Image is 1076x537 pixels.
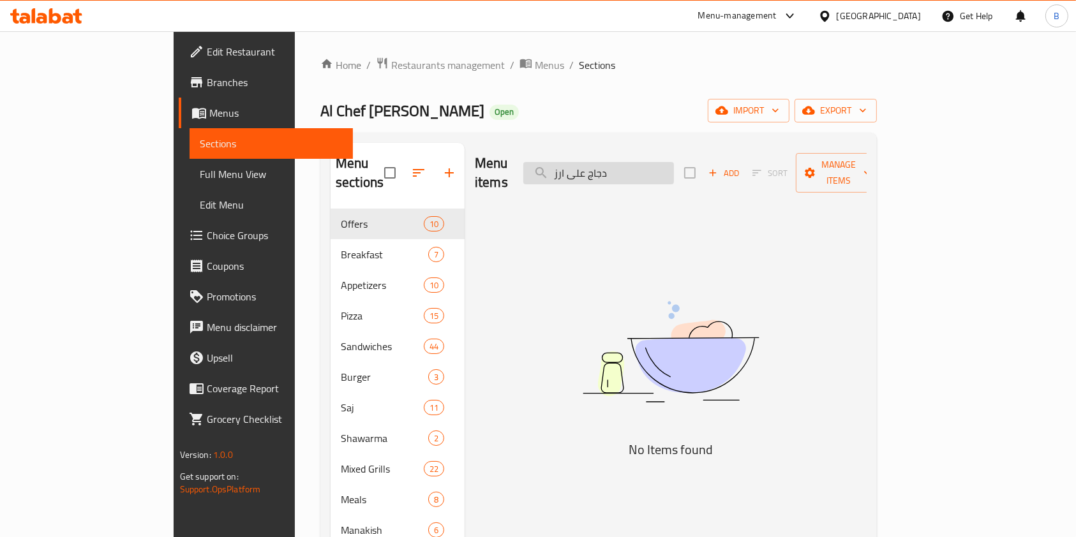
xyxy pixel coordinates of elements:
[428,430,444,446] div: items
[180,481,261,497] a: Support.OpsPlatform
[428,492,444,507] div: items
[331,362,465,392] div: Burger3
[795,99,877,122] button: export
[341,430,428,446] span: Shawarma
[806,157,871,189] span: Manage items
[320,57,877,73] nav: breadcrumb
[207,411,343,427] span: Grocery Checklist
[424,310,444,322] span: 15
[331,484,465,515] div: Meals8
[341,216,424,232] span: Offers
[429,432,444,445] span: 2
[424,308,444,323] div: items
[179,36,354,67] a: Edit Restaurant
[424,277,444,293] div: items
[341,492,428,507] span: Meals
[796,153,881,193] button: Manage items
[429,524,444,536] span: 6
[179,251,354,281] a: Coupons
[424,218,444,230] span: 10
[424,216,444,232] div: items
[209,105,343,121] span: Menus
[179,342,354,373] a: Upsell
[207,320,343,335] span: Menu disclaimer
[341,247,428,262] span: Breakfast
[718,103,779,119] span: import
[403,158,434,188] span: Sort sections
[511,267,830,436] img: dish.svg
[179,281,354,312] a: Promotions
[489,105,519,120] div: Open
[341,461,424,476] span: Mixed Grills
[207,381,343,396] span: Coverage Report
[391,57,505,73] span: Restaurants management
[744,163,796,183] span: Select section first
[331,300,465,331] div: Pizza15
[331,239,465,270] div: Breakfast7
[179,220,354,251] a: Choice Groups
[190,189,354,220] a: Edit Menu
[207,44,343,59] span: Edit Restaurant
[179,312,354,342] a: Menu disclaimer
[519,57,564,73] a: Menus
[703,163,744,183] button: Add
[708,99,789,122] button: import
[428,247,444,262] div: items
[179,404,354,434] a: Grocery Checklist
[706,166,741,180] span: Add
[703,163,744,183] span: Add item
[331,392,465,423] div: Saj11
[180,468,239,485] span: Get support on:
[805,103,867,119] span: export
[579,57,615,73] span: Sections
[424,279,444,291] span: 10
[190,159,354,189] a: Full Menu View
[207,228,343,243] span: Choice Groups
[331,270,465,300] div: Appetizers10
[180,446,211,463] span: Version:
[200,197,343,212] span: Edit Menu
[179,67,354,98] a: Branches
[569,57,574,73] li: /
[424,461,444,476] div: items
[331,453,465,484] div: Mixed Grills22
[200,166,343,182] span: Full Menu View
[207,258,343,274] span: Coupons
[320,96,484,125] span: Al Chef [PERSON_NAME]
[837,9,921,23] div: [GEOGRAPHIC_DATA]
[331,423,465,453] div: Shawarma2
[535,57,564,73] span: Menus
[336,154,384,192] h2: Menu sections
[424,463,444,475] span: 22
[341,339,424,354] span: Sandwiches
[511,439,830,460] h5: No Items found
[207,350,343,365] span: Upsell
[207,289,343,304] span: Promotions
[434,158,465,188] button: Add section
[424,341,444,353] span: 44
[179,98,354,128] a: Menus
[429,494,444,506] span: 8
[429,249,444,261] span: 7
[1054,9,1059,23] span: B
[341,369,428,385] span: Burger
[207,75,343,90] span: Branches
[698,8,777,24] div: Menu-management
[341,400,424,415] span: Saj
[489,107,519,117] span: Open
[510,57,514,73] li: /
[341,308,424,323] span: Pizza
[424,400,444,415] div: items
[424,339,444,354] div: items
[523,162,674,184] input: search
[331,209,465,239] div: Offers10
[341,277,424,293] span: Appetizers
